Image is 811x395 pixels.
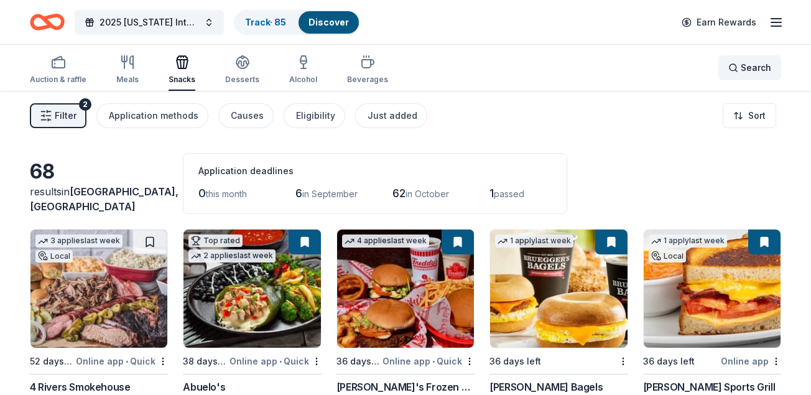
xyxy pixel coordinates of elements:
[336,354,380,369] div: 36 days left
[308,17,349,27] a: Discover
[116,50,139,91] button: Meals
[225,50,259,91] button: Desserts
[76,353,168,369] div: Online app Quick
[30,379,130,394] div: 4 Rivers Smokehouse
[382,353,475,369] div: Online app Quick
[35,250,73,263] div: Local
[234,10,360,35] button: Track· 85Discover
[188,249,276,263] div: 2 applies last week
[198,164,552,179] div: Application deadlines
[169,50,195,91] button: Snacks
[296,108,335,123] div: Eligibility
[206,188,247,199] span: this month
[55,108,76,123] span: Filter
[405,188,449,199] span: in October
[723,103,776,128] button: Sort
[494,188,524,199] span: passed
[721,353,781,369] div: Online app
[347,75,388,85] div: Beverages
[183,230,320,348] img: Image for Abuelo's
[741,60,771,75] span: Search
[75,10,224,35] button: 2025 [US_STATE] International Air Show
[30,50,86,91] button: Auction & raffle
[337,230,474,348] img: Image for Freddy's Frozen Custard & Steakburgers
[295,187,302,200] span: 6
[229,353,322,369] div: Online app Quick
[489,379,603,394] div: [PERSON_NAME] Bagels
[109,108,198,123] div: Application methods
[30,159,168,184] div: 68
[718,55,781,80] button: Search
[96,103,208,128] button: Application methods
[198,187,206,200] span: 0
[30,185,178,213] span: [GEOGRAPHIC_DATA], [GEOGRAPHIC_DATA]
[183,379,225,394] div: Abuelo's
[30,185,178,213] span: in
[649,250,686,263] div: Local
[368,108,417,123] div: Just added
[432,356,435,366] span: •
[30,7,65,37] a: Home
[289,75,317,85] div: Alcohol
[30,230,167,348] img: Image for 4 Rivers Smokehouse
[643,379,776,394] div: [PERSON_NAME] Sports Grill
[30,184,168,214] div: results
[392,187,405,200] span: 62
[225,75,259,85] div: Desserts
[355,103,427,128] button: Just added
[30,354,73,369] div: 52 days left
[644,230,781,348] img: Image for Duffy's Sports Grill
[289,50,317,91] button: Alcohol
[35,235,123,248] div: 3 applies last week
[169,75,195,85] div: Snacks
[490,230,627,348] img: Image for Bruegger's Bagels
[342,235,429,248] div: 4 applies last week
[116,75,139,85] div: Meals
[30,103,86,128] button: Filter2
[231,108,264,123] div: Causes
[489,354,541,369] div: 36 days left
[284,103,345,128] button: Eligibility
[245,17,286,27] a: Track· 85
[126,356,128,366] span: •
[495,235,573,248] div: 1 apply last week
[649,235,727,248] div: 1 apply last week
[748,108,766,123] span: Sort
[188,235,243,247] div: Top rated
[30,75,86,85] div: Auction & raffle
[643,354,695,369] div: 36 days left
[183,354,226,369] div: 38 days left
[336,379,475,394] div: [PERSON_NAME]'s Frozen Custard & Steakburgers
[79,98,91,111] div: 2
[218,103,274,128] button: Causes
[674,11,764,34] a: Earn Rewards
[347,50,388,91] button: Beverages
[279,356,282,366] span: •
[100,15,199,30] span: 2025 [US_STATE] International Air Show
[302,188,358,199] span: in September
[489,187,494,200] span: 1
